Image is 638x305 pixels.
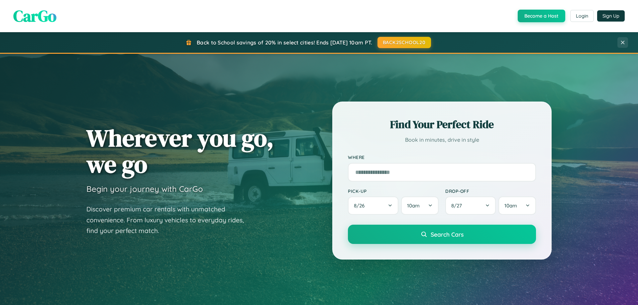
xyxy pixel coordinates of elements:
button: Search Cars [348,225,536,244]
h1: Wherever you go, we go [86,125,274,177]
span: CarGo [13,5,56,27]
label: Pick-up [348,188,439,194]
label: Where [348,155,536,160]
span: 10am [504,202,517,209]
p: Book in minutes, drive in style [348,135,536,145]
button: Sign Up [597,10,625,22]
button: 8/26 [348,196,398,215]
button: 8/27 [445,196,496,215]
span: Search Cars [431,231,464,238]
span: 10am [407,202,420,209]
button: 10am [498,196,536,215]
span: 8 / 27 [451,202,465,209]
button: 10am [401,196,439,215]
span: 8 / 26 [354,202,368,209]
p: Discover premium car rentals with unmatched convenience. From luxury vehicles to everyday rides, ... [86,204,253,236]
h2: Find Your Perfect Ride [348,117,536,132]
label: Drop-off [445,188,536,194]
button: Become a Host [518,10,565,22]
button: Login [570,10,594,22]
h3: Begin your journey with CarGo [86,184,203,194]
button: BACK2SCHOOL20 [377,37,431,48]
span: Back to School savings of 20% in select cities! Ends [DATE] 10am PT. [197,39,372,46]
